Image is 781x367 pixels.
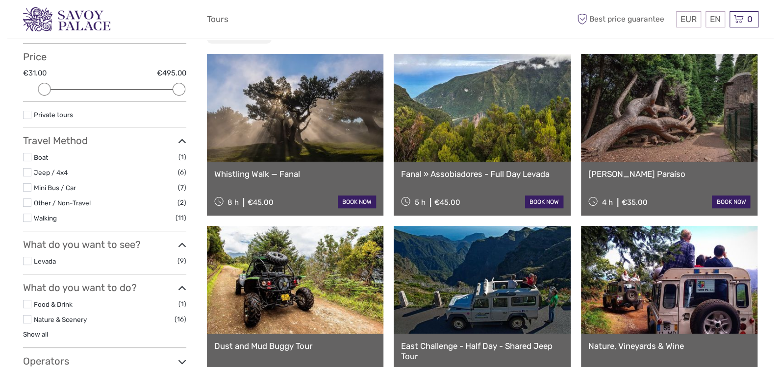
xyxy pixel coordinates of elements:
a: book now [338,196,376,208]
a: Private tours [34,111,73,119]
img: 3279-876b4492-ee62-4c61-8ef8-acb0a8f63b96_logo_small.png [23,7,110,31]
a: Dust and Mud Buggy Tour [214,341,377,351]
span: (7) [178,182,186,193]
span: (11) [176,212,186,223]
h3: Operators [23,355,186,367]
a: book now [525,196,563,208]
a: East Challenge - Half Day - Shared Jeep Tour [401,341,563,361]
h3: What do you want to see? [23,239,186,250]
label: €31.00 [23,68,47,78]
a: Whistling Walk — Fanal [214,169,377,179]
a: Other / Non-Travel [34,199,91,207]
label: €495.00 [157,68,186,78]
a: Show all [23,330,48,338]
div: €45.00 [434,198,460,207]
span: (6) [178,167,186,178]
span: 5 h [415,198,426,207]
a: Nature & Scenery [34,316,87,323]
span: EUR [680,14,697,24]
span: Best price guarantee [575,11,674,27]
span: (1) [178,151,186,163]
a: Levada [34,257,56,265]
a: Mini Bus / Car [34,184,76,192]
a: Walking [34,214,57,222]
a: Boat [34,153,48,161]
span: 4 h [602,198,613,207]
h3: Price [23,51,186,63]
span: (9) [177,255,186,267]
a: Nature, Vineyards & Wine [588,341,751,351]
a: Fanal » Assobiadores - Full Day Levada [401,169,563,179]
a: Tours [207,12,228,26]
a: Food & Drink [34,300,73,308]
span: (2) [177,197,186,208]
span: 0 [746,14,754,24]
span: (1) [178,298,186,310]
div: €45.00 [248,198,274,207]
a: Jeep / 4x4 [34,169,68,176]
a: [PERSON_NAME] Paraíso [588,169,751,179]
div: EN [705,11,725,27]
span: 8 h [227,198,239,207]
a: book now [712,196,750,208]
h3: Travel Method [23,135,186,147]
span: (16) [175,314,186,325]
h3: What do you want to do? [23,282,186,294]
div: €35.00 [622,198,648,207]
